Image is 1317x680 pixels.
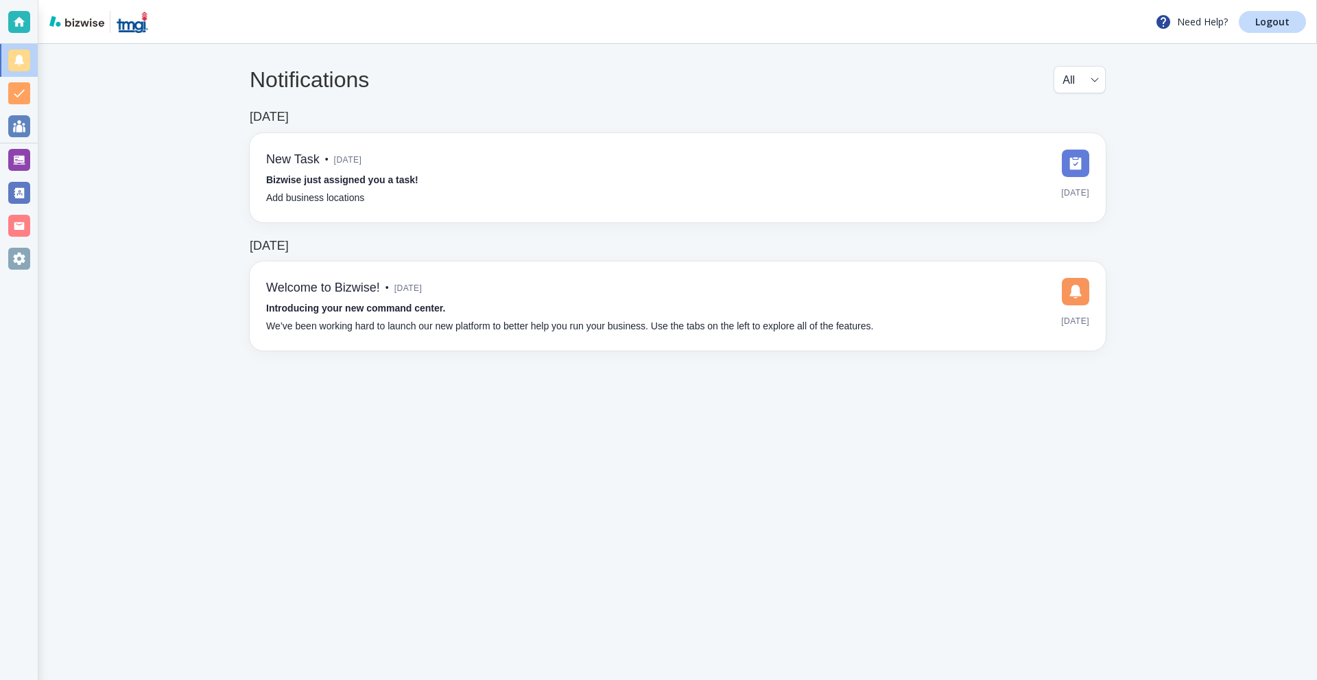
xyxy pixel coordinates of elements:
[266,191,364,206] p: Add business locations
[266,281,380,296] h6: Welcome to Bizwise!
[250,133,1106,222] a: New Task•[DATE]Bizwise just assigned you a task!Add business locations[DATE]
[266,152,320,167] h6: New Task
[1063,67,1097,93] div: All
[1239,11,1306,33] a: Logout
[1255,17,1290,27] p: Logout
[49,16,104,27] img: bizwise
[334,150,362,170] span: [DATE]
[1061,183,1089,203] span: [DATE]
[116,11,149,33] img: TMGI HAZMAT
[394,278,423,298] span: [DATE]
[1062,278,1089,305] img: DashboardSidebarNotification.svg
[325,152,329,167] p: •
[1062,150,1089,177] img: DashboardSidebarTasks.svg
[385,281,389,296] p: •
[250,261,1106,351] a: Welcome to Bizwise!•[DATE]Introducing your new command center.We’ve been working hard to launch o...
[266,303,445,314] strong: Introducing your new command center.
[250,110,289,125] h6: [DATE]
[266,174,418,185] strong: Bizwise just assigned you a task!
[1061,311,1089,331] span: [DATE]
[250,239,289,254] h6: [DATE]
[250,67,369,93] h4: Notifications
[266,319,873,334] p: We’ve been working hard to launch our new platform to better help you run your business. Use the ...
[1155,14,1228,30] p: Need Help?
